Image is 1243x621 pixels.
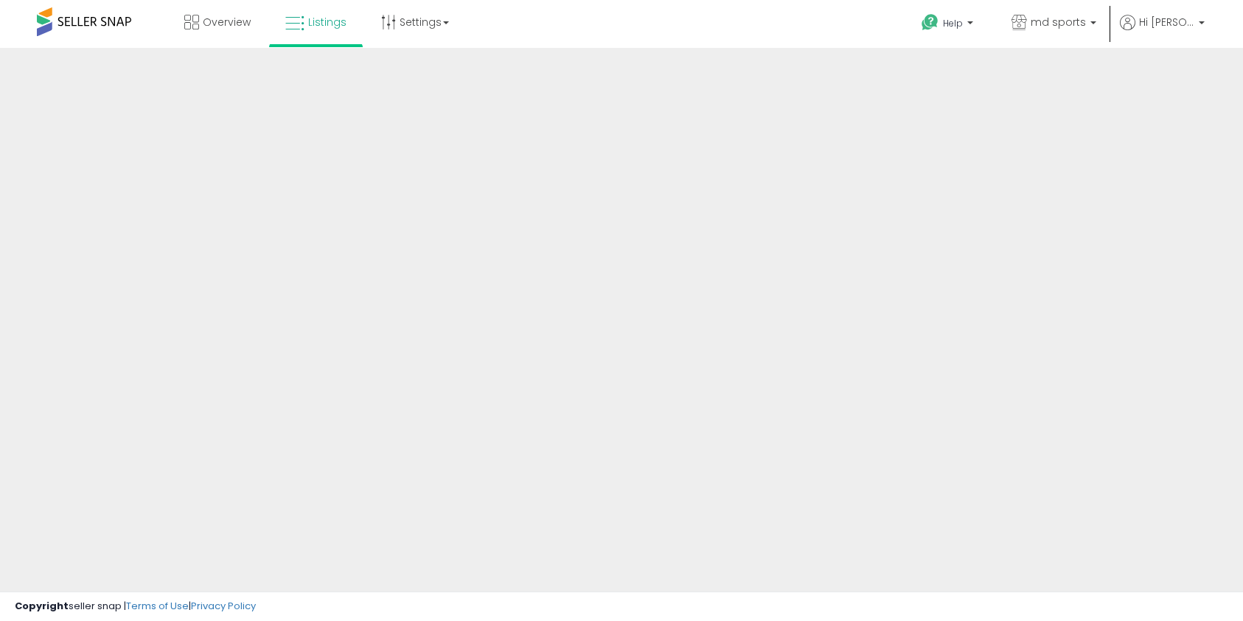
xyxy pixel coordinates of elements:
[1031,15,1086,29] span: md sports
[910,2,988,48] a: Help
[1139,15,1194,29] span: Hi [PERSON_NAME]
[15,599,69,613] strong: Copyright
[943,17,963,29] span: Help
[126,599,189,613] a: Terms of Use
[191,599,256,613] a: Privacy Policy
[921,13,939,32] i: Get Help
[308,15,347,29] span: Listings
[15,600,256,614] div: seller snap | |
[203,15,251,29] span: Overview
[1120,15,1205,48] a: Hi [PERSON_NAME]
